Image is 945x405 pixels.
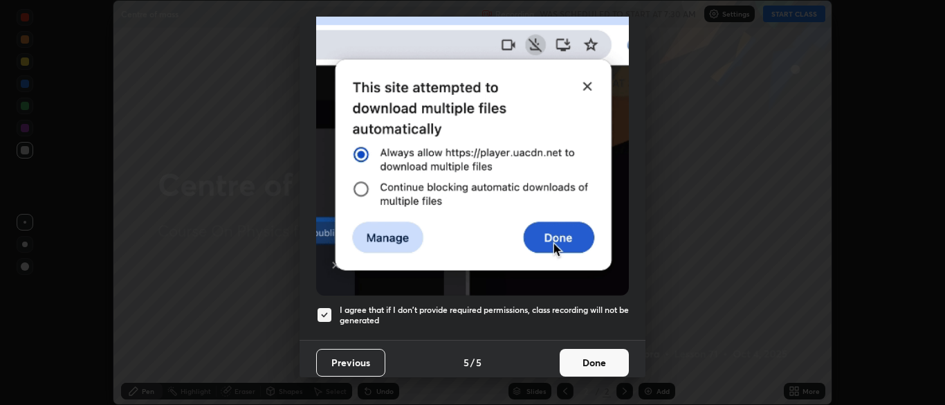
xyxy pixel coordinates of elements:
[560,349,629,377] button: Done
[470,355,475,370] h4: /
[476,355,481,370] h4: 5
[464,355,469,370] h4: 5
[340,305,629,326] h5: I agree that if I don't provide required permissions, class recording will not be generated
[316,349,385,377] button: Previous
